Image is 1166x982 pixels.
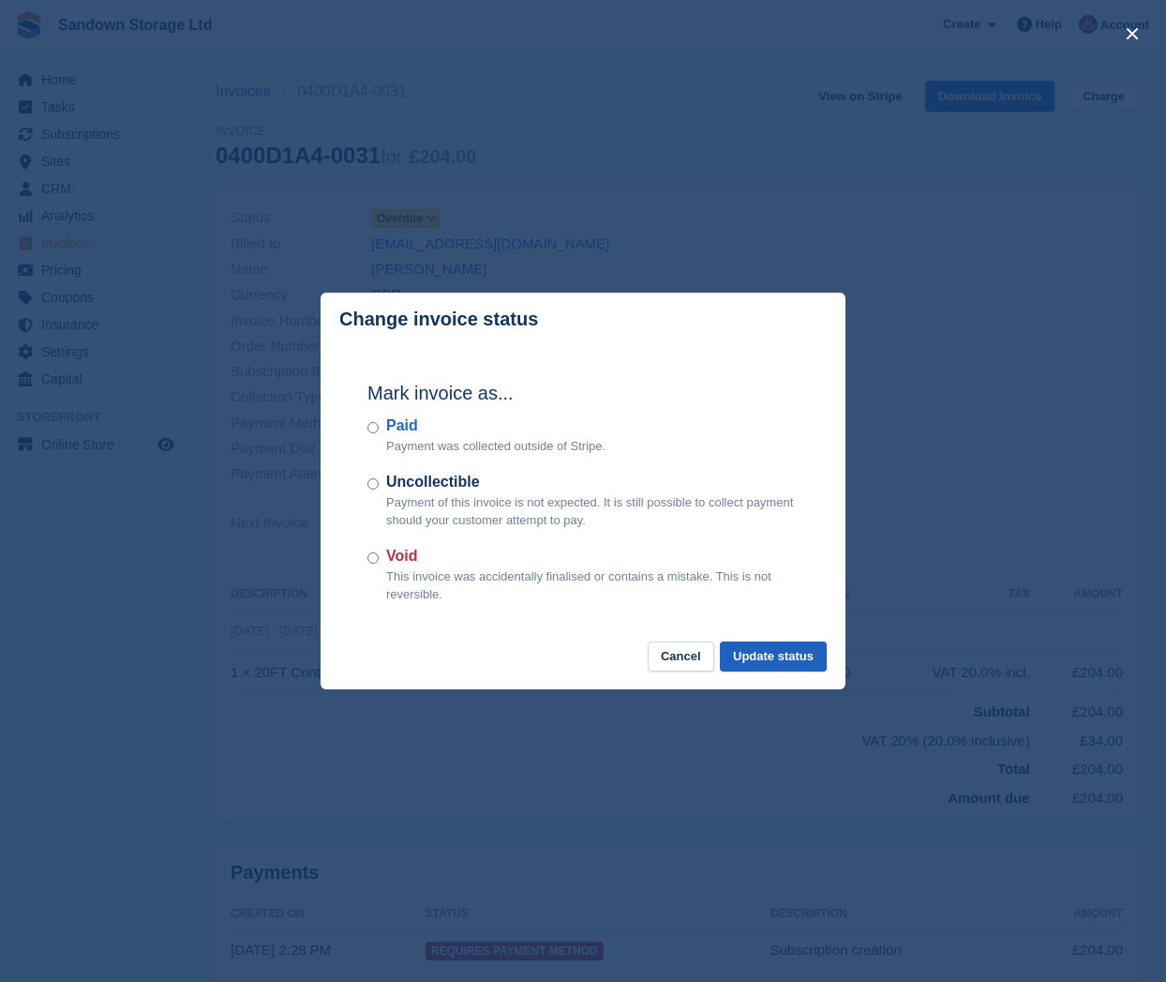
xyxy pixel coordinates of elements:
[386,545,799,567] label: Void
[648,642,714,672] button: Cancel
[1117,19,1147,49] button: close
[386,437,605,456] p: Payment was collected outside of Stripe.
[367,379,799,407] h2: Mark invoice as...
[386,493,799,530] p: Payment of this invoice is not expected. It is still possible to collect payment should your cust...
[386,415,605,437] label: Paid
[386,471,799,493] label: Uncollectible
[339,309,538,330] p: Change invoice status
[386,567,799,604] p: This invoice was accidentally finalised or contains a mistake. This is not reversible.
[720,642,827,672] button: Update status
